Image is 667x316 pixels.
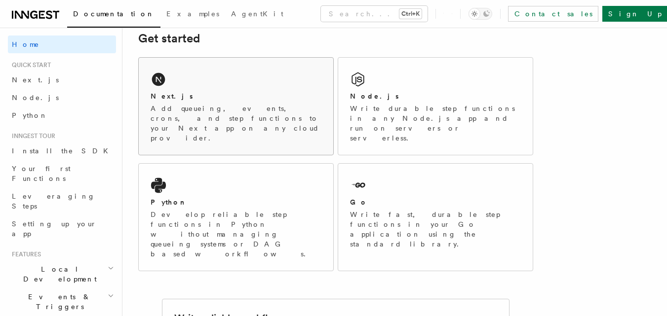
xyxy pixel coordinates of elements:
[231,10,283,18] span: AgentKit
[338,163,533,271] a: GoWrite fast, durable step functions in your Go application using the standard library.
[12,39,39,49] span: Home
[8,187,116,215] a: Leveraging Steps
[8,260,116,288] button: Local Development
[12,165,71,182] span: Your first Functions
[12,147,114,155] span: Install the SDK
[73,10,155,18] span: Documentation
[8,71,116,89] a: Next.js
[160,3,225,27] a: Examples
[8,264,108,284] span: Local Development
[350,197,368,207] h2: Go
[399,9,422,19] kbd: Ctrl+K
[8,35,116,53] a: Home
[138,57,334,155] a: Next.jsAdd queueing, events, crons, and step functions to your Next app on any cloud provider.
[508,6,598,22] a: Contact sales
[12,111,48,119] span: Python
[12,76,59,84] span: Next.js
[12,192,95,210] span: Leveraging Steps
[151,104,321,143] p: Add queueing, events, crons, and step functions to your Next app on any cloud provider.
[67,3,160,28] a: Documentation
[8,292,108,312] span: Events & Triggers
[151,197,187,207] h2: Python
[350,104,521,143] p: Write durable step functions in any Node.js app and run on servers or serverless.
[8,288,116,316] button: Events & Triggers
[350,91,399,101] h2: Node.js
[338,57,533,155] a: Node.jsWrite durable step functions in any Node.js app and run on servers or serverless.
[321,6,428,22] button: Search...Ctrl+K
[8,89,116,106] a: Node.js
[138,163,334,271] a: PythonDevelop reliable step functions in Python without managing queueing systems or DAG based wo...
[151,91,193,101] h2: Next.js
[8,132,55,140] span: Inngest tour
[138,32,200,45] a: Get started
[8,106,116,124] a: Python
[8,250,41,258] span: Features
[8,160,116,187] a: Your first Functions
[8,142,116,160] a: Install the SDK
[350,210,521,249] p: Write fast, durable step functions in your Go application using the standard library.
[12,94,59,102] span: Node.js
[151,210,321,259] p: Develop reliable step functions in Python without managing queueing systems or DAG based workflows.
[12,220,97,238] span: Setting up your app
[166,10,219,18] span: Examples
[225,3,289,27] a: AgentKit
[8,215,116,243] a: Setting up your app
[469,8,492,20] button: Toggle dark mode
[8,61,51,69] span: Quick start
